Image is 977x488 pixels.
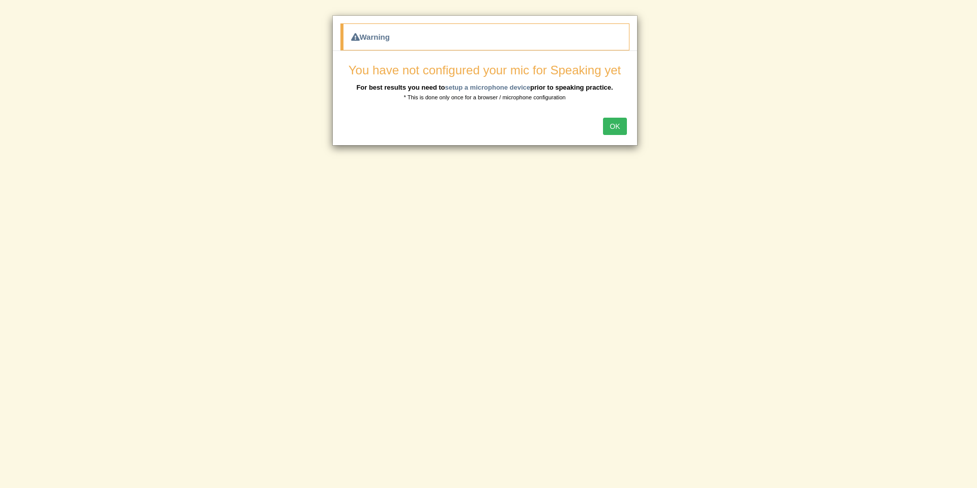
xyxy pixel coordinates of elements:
span: You have not configured your mic for Speaking yet [349,63,621,77]
small: * This is done only once for a browser / microphone configuration [404,94,566,100]
button: OK [603,118,626,135]
a: setup a microphone device [445,84,530,91]
b: For best results you need to prior to speaking practice. [356,84,613,91]
div: Warning [340,23,629,50]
